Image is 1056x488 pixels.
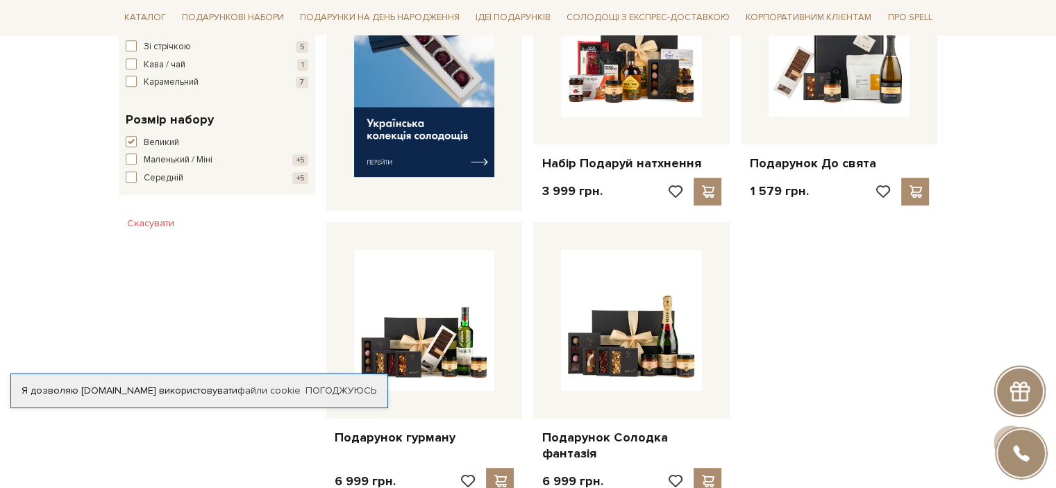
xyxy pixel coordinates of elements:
span: 7 [296,24,308,35]
span: Подарунки на День народження [294,7,465,28]
span: Розмір набору [126,110,214,129]
a: Подарунок гурману [335,430,514,446]
span: Каталог [119,7,171,28]
a: Подарунок Солодка фантазія [542,430,721,462]
span: +5 [292,172,308,184]
span: Середній [144,171,183,185]
button: Карамельний 7 [126,76,308,90]
button: Зі стрічкою 5 [126,40,308,54]
a: Корпоративним клієнтам [740,6,877,29]
span: Кава / чай [144,58,185,72]
button: Скасувати [119,212,183,235]
a: Солодощі з експрес-доставкою [561,6,735,29]
span: Подарункові набори [176,7,290,28]
span: Ідеї подарунків [470,7,556,28]
span: Про Spell [882,7,937,28]
div: Я дозволяю [DOMAIN_NAME] використовувати [11,385,387,397]
p: 1 579 грн. [749,183,808,199]
a: Подарунок До свята [749,155,929,171]
span: Маленький / Міні [144,153,212,167]
span: 5 [296,41,308,53]
span: +5 [292,154,308,166]
span: 1 [297,59,308,71]
a: Погоджуюсь [305,385,376,397]
button: Кава / чай 1 [126,58,308,72]
button: Маленький / Міні +5 [126,153,308,167]
span: Зі стрічкою [144,40,191,54]
span: 7 [296,76,308,88]
button: Великий [126,136,308,150]
span: Великий [144,136,179,150]
p: 3 999 грн. [542,183,602,199]
a: Набір Подаруй натхнення [542,155,721,171]
a: файли cookie [237,385,301,396]
button: Середній +5 [126,171,308,185]
span: Карамельний [144,76,199,90]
